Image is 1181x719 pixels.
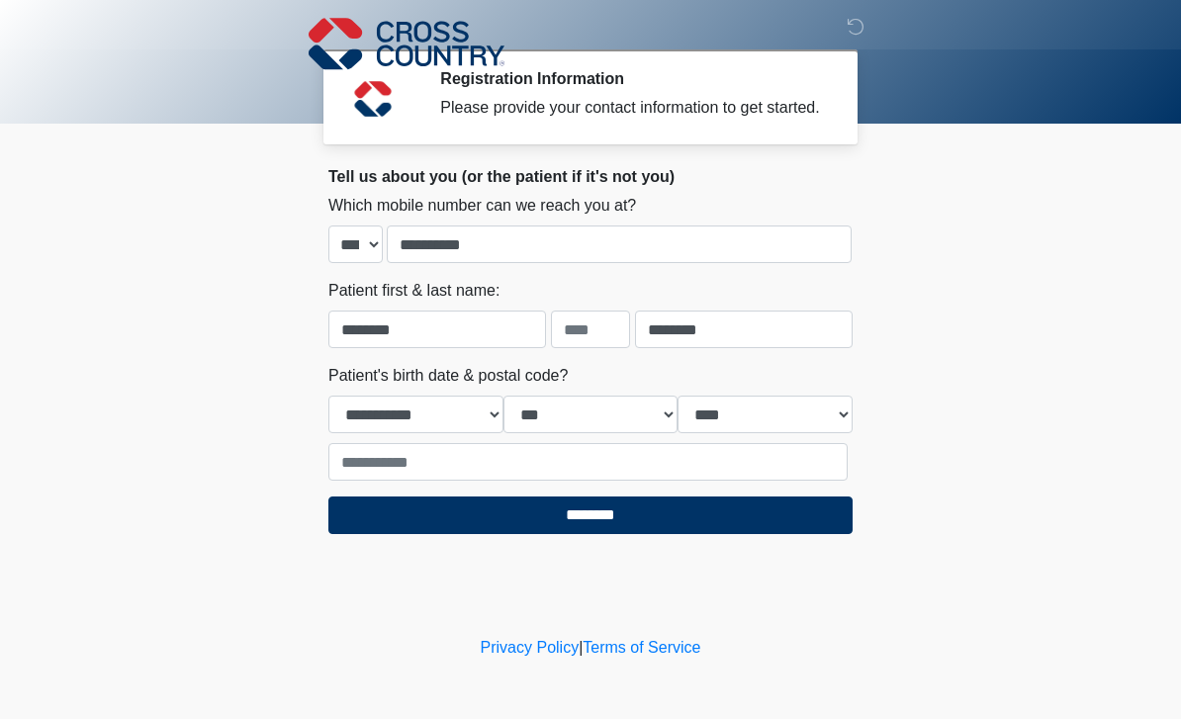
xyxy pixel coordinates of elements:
[328,279,500,303] label: Patient first & last name:
[328,194,636,218] label: Which mobile number can we reach you at?
[343,69,403,129] img: Agent Avatar
[440,96,823,120] div: Please provide your contact information to get started.
[328,364,568,388] label: Patient's birth date & postal code?
[309,15,504,72] img: Cross Country Logo
[328,167,853,186] h2: Tell us about you (or the patient if it's not you)
[583,639,700,656] a: Terms of Service
[481,639,580,656] a: Privacy Policy
[579,639,583,656] a: |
